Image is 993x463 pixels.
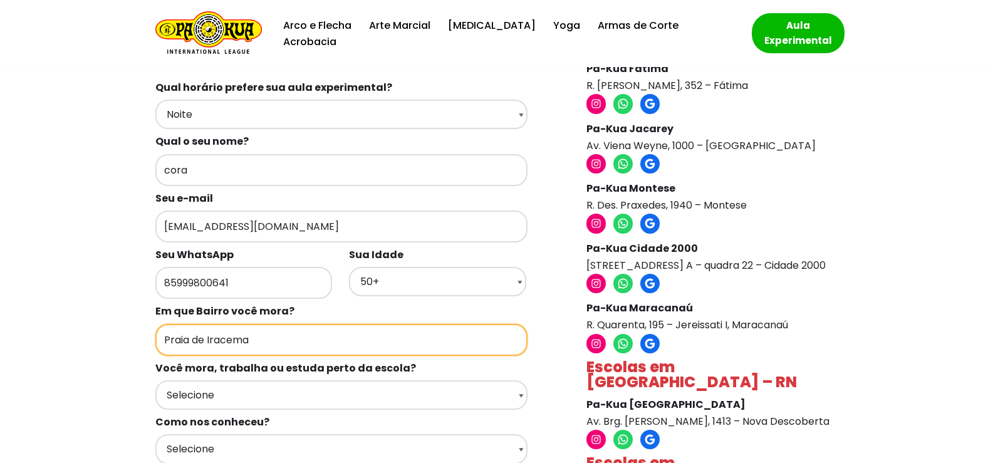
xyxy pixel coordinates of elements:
[586,241,698,256] strong: Pa-Kua Cidade 2000
[283,17,351,34] a: Arco e Flecha
[155,191,213,205] b: Seu e-mail
[752,13,845,53] a: Aula Experimental
[586,301,693,315] strong: Pa-Kua Maracanaú
[369,17,430,34] a: Arte Marcial
[586,61,668,76] strong: Pa-Kua Fátima
[586,181,675,195] strong: Pa-Kua Montese
[155,247,234,262] b: Seu WhatsApp
[586,360,831,390] h4: Escolas em [GEOGRAPHIC_DATA] – RN
[586,122,673,136] strong: Pa-Kua Jacarey
[155,361,416,375] b: Você mora, trabalha ou estuda perto da escola?
[155,304,294,318] b: Em que Bairro você mora?
[155,134,249,148] b: Qual o seu nome?
[155,415,269,429] b: Como nos conheceu?
[448,17,536,34] a: [MEDICAL_DATA]
[553,17,580,34] a: Yoga
[325,56,406,70] span: Armas de Corte
[174,56,234,70] span: Marcial Kids
[586,120,831,154] p: Av. Viena Weyne, 1000 – [GEOGRAPHIC_DATA]
[586,60,831,94] p: R. [PERSON_NAME], 352 – Fátima
[252,56,306,70] span: Acrobacia
[281,17,733,50] div: Menu primário
[586,240,831,274] p: [STREET_ADDRESS] A – quadra 22 – Cidade 2000
[586,299,831,333] p: R. Quarenta, 195 – Jereissati I, Maracanaú
[586,397,746,412] strong: Pa-Kua [GEOGRAPHIC_DATA]
[586,180,831,214] p: R. Des. Praxedes, 1940 – Montese
[598,17,678,34] a: Armas de Corte
[586,396,831,430] p: Av. Brg. [PERSON_NAME], 1413 – Nova Descoberta
[283,33,336,50] a: Acrobacia
[155,80,392,95] b: Qual horário prefere sua aula experimental?
[149,11,262,56] a: Escola de Conhecimentos Orientais Pa-Kua Uma escola para toda família
[349,247,403,262] b: Sua Idade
